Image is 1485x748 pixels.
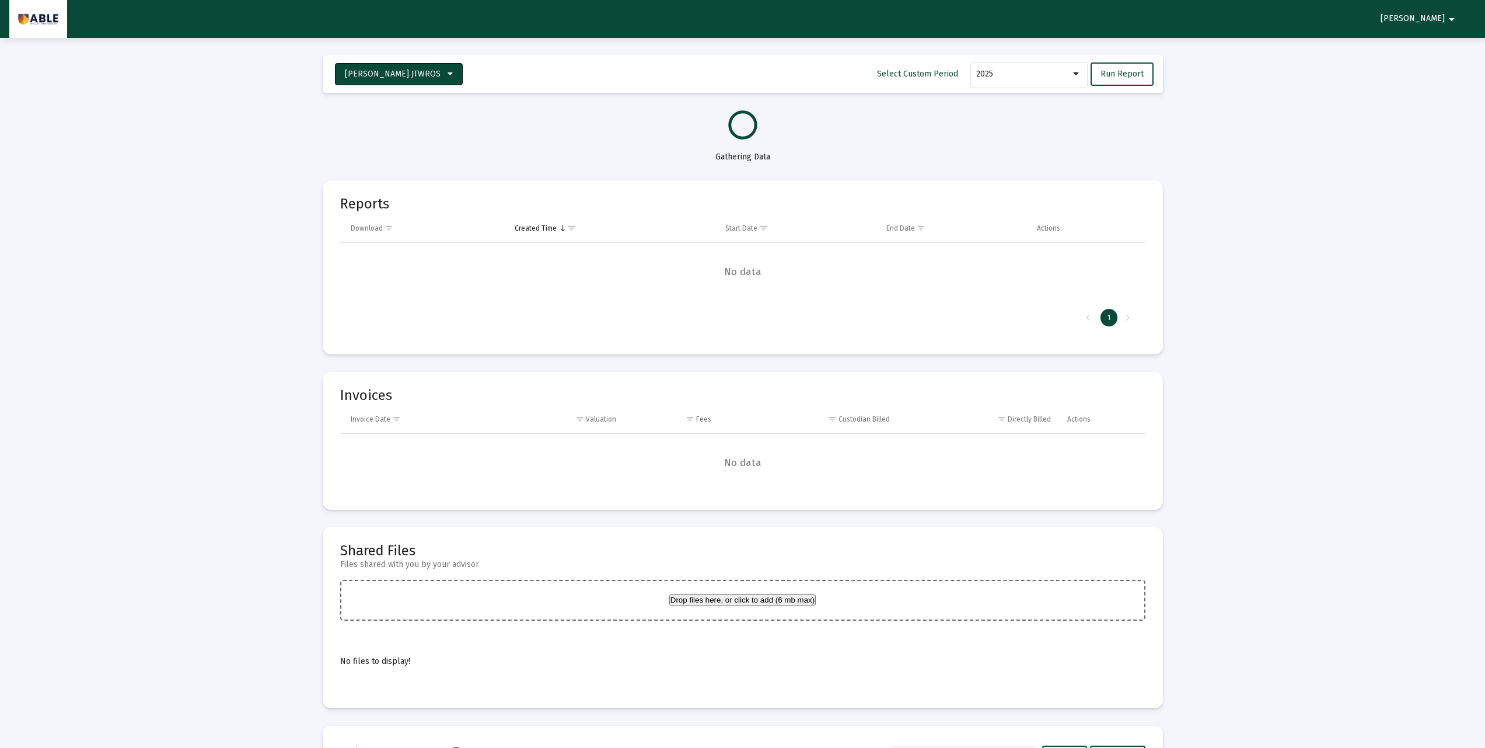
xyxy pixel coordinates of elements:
div: No files to display! [340,632,1145,691]
div: Invoice Date [351,415,390,424]
div: Valuation [586,415,616,424]
td: Column Actions [1029,214,1145,242]
div: Actions [1037,224,1060,233]
td: Column End Date [878,214,1029,242]
span: Show filter options for column 'Invoice Date' [392,415,401,423]
td: Column Invoice Date [340,406,494,434]
button: [PERSON_NAME] [1367,7,1473,30]
span: Show filter options for column 'Directly Billed' [997,415,1006,423]
span: Run Report [1100,69,1144,79]
mat-icon: arrow_drop_down [1445,8,1459,31]
span: [PERSON_NAME] [1381,14,1445,24]
span: Show filter options for column 'Start Date' [759,224,768,232]
div: End Date [886,224,915,233]
div: Previous Page [1078,309,1098,326]
div: Fees [696,415,711,424]
td: Column Actions [1059,406,1145,434]
span: Show filter options for column 'Created Time' [567,224,576,232]
td: Column Directly Billed [898,406,1059,434]
div: Gathering Data [323,140,1163,163]
td: Column Download [340,214,507,242]
mat-card-subtitle: Files shared with you by your advisor [340,559,479,570]
span: No data [340,266,1145,279]
div: Page 1 [1100,309,1117,326]
td: Column Valuation [494,406,624,434]
span: Show filter options for column 'Custodian Billed' [828,415,837,423]
button: Drop files here, or click to add (6 mb max) [669,594,816,606]
span: 2025 [976,69,993,79]
td: Column Custodian Billed [719,406,897,434]
div: Download [351,224,383,233]
span: Show filter options for column 'Fees' [686,415,694,423]
div: Custodian Billed [838,415,890,424]
img: Dashboard [18,8,58,31]
td: Column Fees [624,406,720,434]
div: Directly Billed [1008,415,1051,424]
button: Run Report [1091,62,1154,86]
span: Select Custom Period [877,69,958,79]
div: Data grid [340,406,1145,493]
div: Actions [1067,415,1091,424]
div: Page Navigation [340,301,1145,334]
button: [PERSON_NAME] JTWROS [335,63,463,85]
span: Show filter options for column 'End Date' [917,224,925,232]
span: Show filter options for column 'Valuation' [575,415,584,423]
mat-card-title: Invoices [340,389,392,401]
td: Column Start Date [717,214,878,242]
mat-card-title: Shared Files [340,545,479,556]
span: No data [340,457,1145,469]
span: Show filter options for column 'Download' [385,224,393,232]
div: Next Page [1118,309,1137,326]
td: Column Created Time [506,214,717,242]
div: Start Date [725,224,757,233]
mat-card-title: Reports [340,198,389,210]
div: Created Time [515,224,557,233]
div: Data grid [340,214,1145,334]
span: [PERSON_NAME] JTWROS [345,69,441,79]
